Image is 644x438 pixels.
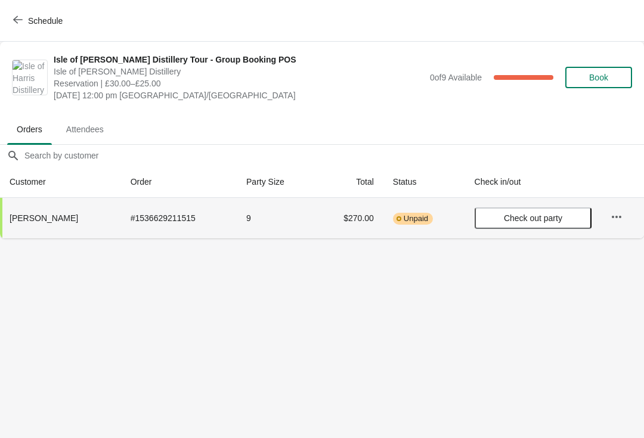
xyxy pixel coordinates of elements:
button: Check out party [475,207,592,229]
span: Check out party [504,213,562,223]
th: Party Size [237,166,315,198]
th: Check in/out [465,166,602,198]
span: [PERSON_NAME] [10,213,78,223]
span: Reservation | £30.00–£25.00 [54,77,424,89]
img: Isle of Harris Distillery Tour - Group Booking POS [13,60,47,95]
span: Attendees [57,119,113,140]
span: 0 of 9 Available [430,73,482,82]
span: Unpaid [404,214,428,223]
td: 9 [237,198,315,238]
td: # 1536629211515 [121,198,237,238]
span: Orders [7,119,52,140]
span: Isle of [PERSON_NAME] Distillery [54,66,424,77]
button: Schedule [6,10,72,32]
span: Schedule [28,16,63,26]
th: Order [121,166,237,198]
th: Total [315,166,383,198]
span: Isle of [PERSON_NAME] Distillery Tour - Group Booking POS [54,54,424,66]
td: $270.00 [315,198,383,238]
button: Book [565,67,632,88]
span: Book [589,73,608,82]
th: Status [383,166,465,198]
span: [DATE] 12:00 pm [GEOGRAPHIC_DATA]/[GEOGRAPHIC_DATA] [54,89,424,101]
input: Search by customer [24,145,644,166]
